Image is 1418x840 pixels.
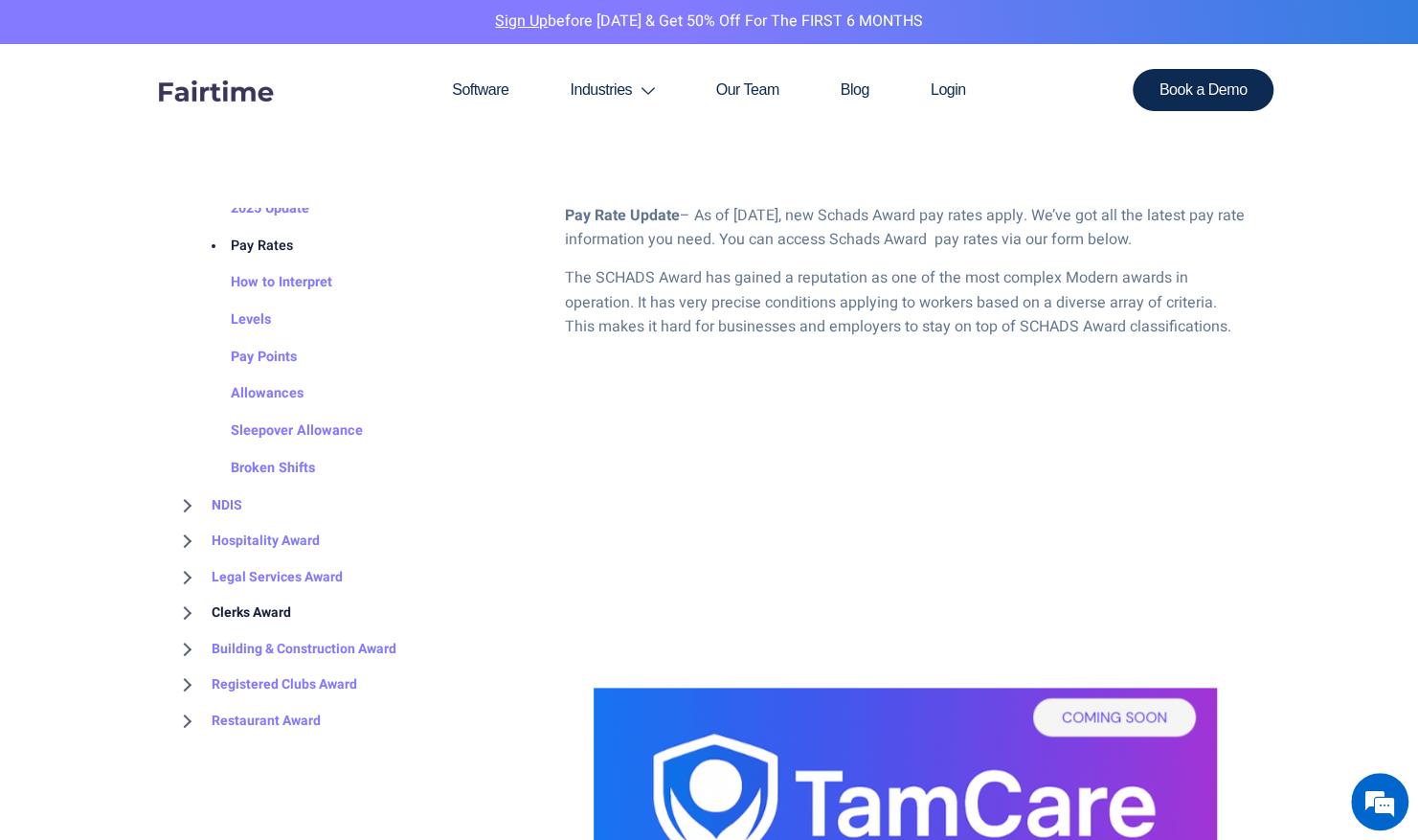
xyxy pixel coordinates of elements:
a: Legal Services Award [173,559,343,596]
a: Blog [810,44,900,136]
a: 2025 Update [192,191,309,228]
a: Levels [192,302,271,339]
nav: BROWSE TOPICS [173,118,536,738]
a: Software [421,44,539,136]
a: Our Team [686,44,810,136]
a: Book a Demo [1133,69,1274,111]
a: Broken Shifts [192,450,315,488]
a: NDIS [173,488,242,524]
a: Clerks Award [173,595,291,631]
a: Login [900,44,997,136]
div: 11:01 AM [25,315,187,352]
a: Pay Rates [192,228,293,265]
a: Pay Points [192,339,297,376]
span: Book a Demo [1159,82,1248,98]
a: How to Interpret [192,264,332,302]
a: Industries [539,44,685,136]
p: – As of [DATE], new Schads Award pay rates apply. We’ve got all the latest pay rate information y... [565,204,1246,253]
div: If you need to classify a SCHADS Award employee you have come to the right place! There are 3 qui... [38,371,308,455]
div: BROWSE TOPICS [173,78,536,738]
p: The SCHADS Award has gained a reputation as one of the most complex Modern awards in operation. I... [565,266,1246,340]
a: Hospitality Award [173,523,320,559]
textarea: Choose an option [10,557,365,625]
a: Restaurant Award [173,703,321,739]
strong: Pay Rate Update [565,204,680,227]
a: Registered Clubs Award [173,667,357,703]
div: Get Started [42,469,148,506]
span: Welcome to Fairtime! [38,323,173,344]
a: Allowances [192,375,304,413]
a: Sleepover Allowance [192,413,363,450]
iframe: Looking for Schads Award Pay Rates? [565,373,1239,660]
a: Sign Up [495,10,548,33]
p: before [DATE] & Get 50% Off for the FIRST 6 MONTHS [14,10,1404,34]
a: Building & Construction Award [173,631,396,668]
div: SCHADS Classification Tool [33,293,188,307]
